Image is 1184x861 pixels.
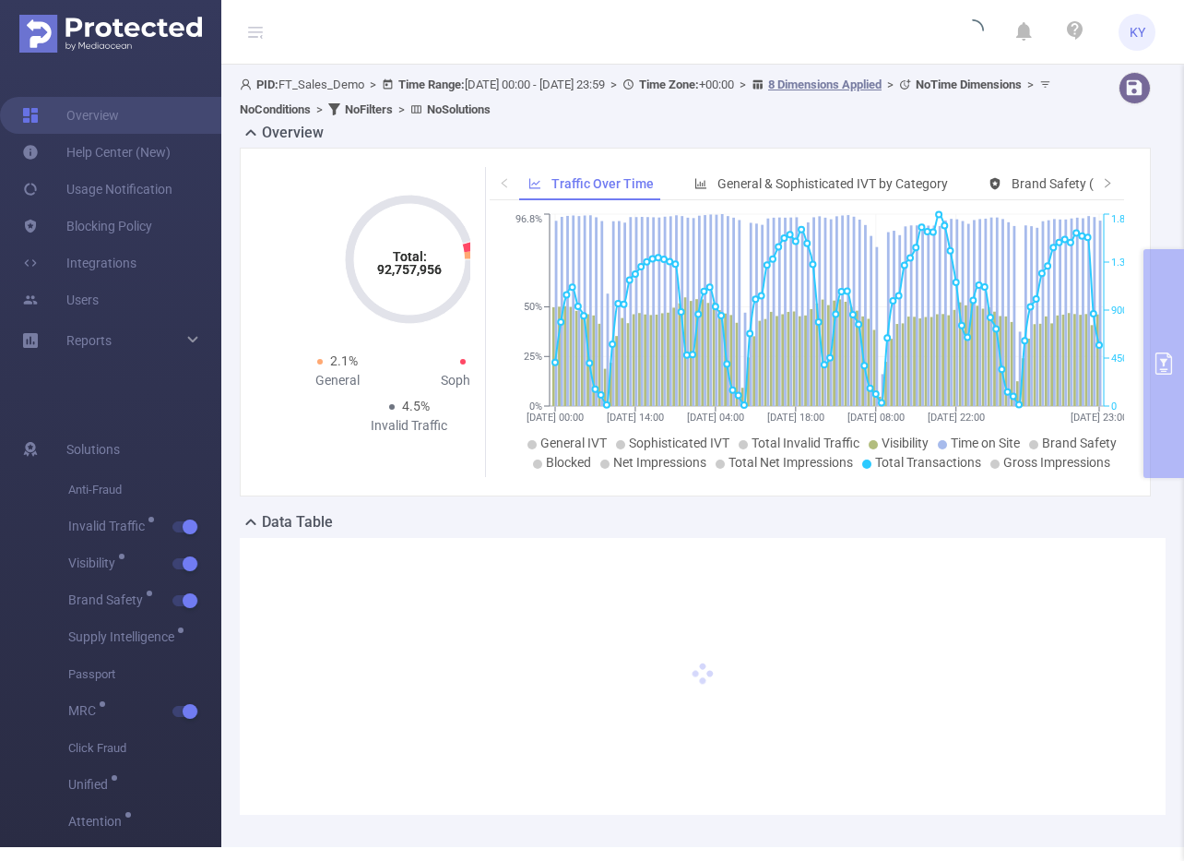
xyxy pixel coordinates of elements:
span: Total Transactions [875,455,981,470]
tspan: [DATE] 04:00 [686,412,743,424]
tspan: 900K [1111,305,1134,317]
span: > [605,78,622,91]
span: > [882,78,899,91]
span: > [1022,78,1039,91]
span: Reports [66,333,112,348]
span: Brand Safety [1042,436,1117,450]
span: > [311,102,328,116]
span: FT_Sales_Demo [DATE] 00:00 - [DATE] 23:59 +00:00 [240,78,1056,116]
i: icon: user [240,78,256,90]
span: Anti-Fraud [68,472,221,508]
span: > [393,102,410,116]
span: Brand Safety (Detected) [1012,176,1149,191]
tspan: 92,757,956 [377,262,442,277]
span: Traffic Over Time [551,176,654,191]
b: Time Range: [398,78,465,91]
span: Click Fraud [68,730,221,767]
tspan: Total: [392,249,426,264]
span: Brand Safety [68,593,149,606]
tspan: 50% [524,302,542,314]
a: Overview [22,97,119,134]
span: Gross Impressions [1003,455,1110,470]
a: Integrations [22,245,136,281]
span: > [734,78,752,91]
span: > [364,78,382,91]
span: Sophisticated IVT [629,436,729,450]
tspan: 1.35M [1111,257,1140,269]
span: Visibility [882,436,929,450]
b: No Time Dimensions [916,78,1022,91]
span: Time on Site [951,436,1020,450]
tspan: [DATE] 23:00 [1071,412,1128,424]
tspan: [DATE] 22:00 [927,412,984,424]
span: Visibility [68,556,122,569]
b: No Filters [345,102,393,116]
tspan: 25% [524,351,542,363]
span: MRC [68,704,102,717]
span: Unified [68,778,114,791]
span: Total Net Impressions [728,455,853,470]
b: Time Zone: [639,78,699,91]
span: Total Invalid Traffic [752,436,859,450]
tspan: 96.8% [515,214,542,226]
i: icon: left [499,177,510,188]
b: No Conditions [240,102,311,116]
a: Reports [66,322,112,359]
tspan: [DATE] 08:00 [847,412,904,424]
h2: Overview [262,122,324,144]
div: General [266,371,409,390]
h2: Data Table [262,511,333,533]
b: No Solutions [427,102,491,116]
tspan: 1.8M [1111,214,1134,226]
a: Usage Notification [22,171,172,208]
div: Sophisticated [409,371,552,390]
u: 8 Dimensions Applied [768,78,882,91]
div: Invalid Traffic [337,416,480,436]
span: Solutions [66,431,120,468]
tspan: 0 [1111,401,1117,413]
span: General IVT [540,436,607,450]
b: PID: [256,78,278,91]
span: Invalid Traffic [68,520,151,532]
tspan: [DATE] 18:00 [766,412,823,424]
a: Help Center (New) [22,134,171,171]
tspan: [DATE] 00:00 [527,412,584,424]
span: 2.1% [330,353,358,368]
a: Blocking Policy [22,208,152,245]
span: KY [1130,14,1145,51]
i: icon: bar-chart [694,177,707,190]
a: Users [22,281,99,318]
i: icon: line-chart [528,177,541,190]
tspan: 450K [1111,353,1134,365]
tspan: [DATE] 14:00 [606,412,663,424]
span: Passport [68,656,221,693]
span: Attention [68,815,128,828]
span: 4.5% [402,399,430,413]
i: icon: loading [962,19,984,45]
span: Net Impressions [613,455,706,470]
i: icon: right [1102,177,1113,188]
span: Blocked [546,455,591,470]
img: Protected Media [19,15,202,53]
tspan: 0% [529,401,542,413]
span: General & Sophisticated IVT by Category [717,176,948,191]
span: Supply Intelligence [68,630,181,643]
